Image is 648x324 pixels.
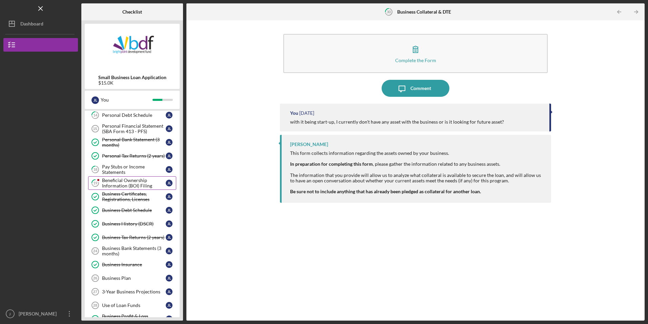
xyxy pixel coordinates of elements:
div: j l [166,234,173,241]
tspan: 15 [93,127,97,131]
div: j l [166,193,173,200]
div: Comment [410,80,431,97]
a: 28Use of Loan Fundsjl [88,299,176,312]
tspan: 14 [93,113,98,118]
div: Business Debt Schedule [102,208,166,213]
a: Business Certificates, Registrations, Licensesjl [88,190,176,203]
div: Business Tax Returns (2 years) [102,235,166,240]
div: [PERSON_NAME] [17,307,61,322]
div: j l [92,96,99,104]
div: Business History (DSCR) [102,221,166,227]
a: 273-Year Business Projectionsjl [88,285,176,299]
div: Business Plan [102,275,166,281]
div: [PERSON_NAME] [290,142,328,147]
button: Dashboard [3,17,78,31]
button: Comment [382,80,449,97]
strong: In preparation for completing this form [290,161,373,167]
tspan: 24 [93,249,98,253]
div: j l [166,207,173,214]
div: j l [166,220,173,227]
a: 15Personal Financial Statement (SBA Form 413 - PFS)jl [88,122,176,136]
a: Business Debt Schedulejl [88,203,176,217]
div: Personal Bank Statement (3 months) [102,137,166,148]
div: This form collects information regarding the assets owned by your business. , please gather the i... [290,150,544,183]
a: Business History (DSCR)jl [88,217,176,231]
b: Checklist [122,9,142,15]
div: j l [166,302,173,309]
tspan: 19 [93,181,98,185]
div: Pay Stubs or Income Statements [102,164,166,175]
div: You [290,110,298,116]
b: Small Business Loan Application [98,75,166,80]
div: Business Certificates, Registrations, Licenses [102,191,166,202]
div: j l [166,166,173,173]
div: Business Insurance [102,262,166,267]
div: j l [166,316,173,322]
a: 19Beneficial Ownership Information (BOI) Filingjl [88,176,176,190]
div: Personal Tax Returns (2 years) [102,153,166,159]
tspan: 30 [387,10,391,14]
div: 3-Year Business Projections [102,289,166,294]
a: 26Business Planjl [88,271,176,285]
a: Personal Bank Statement (3 months)jl [88,136,176,149]
div: j l [166,139,173,146]
text: jl [9,312,11,316]
div: j l [166,112,173,119]
div: $15.0K [98,80,166,86]
tspan: 26 [93,276,97,280]
div: You [101,94,153,106]
div: Beneficial Ownership Information (BOI) Filing [102,178,166,188]
button: Complete the Form [283,34,547,73]
div: Personal Financial Statement (SBA Form 413 - PFS) [102,123,166,134]
tspan: 18 [93,167,97,172]
tspan: 27 [93,290,97,294]
time: 2025-08-20 15:58 [299,110,314,116]
div: Use of Loan Funds [102,303,166,308]
div: j l [166,261,173,268]
a: 14Personal Debt Schedulejl [88,108,176,122]
b: Business Collateral & DTE [397,9,451,15]
div: j l [166,180,173,186]
a: Business Tax Returns (2 years)jl [88,231,176,244]
a: 24Business Bank Statements (3 months)jl [88,244,176,258]
div: with it being start-up, I currently don't have any asset with the business or is it looking for f... [290,119,504,125]
tspan: 28 [93,303,97,307]
div: Personal Debt Schedule [102,112,166,118]
a: Personal Tax Returns (2 years)jl [88,149,176,163]
a: Business Insurancejl [88,258,176,271]
div: Business Bank Statements (3 months) [102,246,166,256]
a: 18Pay Stubs or Income Statementsjl [88,163,176,176]
div: Dashboard [20,17,43,32]
div: j l [166,248,173,254]
div: j l [166,152,173,159]
div: j l [166,275,173,282]
strong: Be sure not to include anything that has already been pledged as collateral for another loan. [290,188,481,194]
div: Complete the Form [395,58,436,63]
div: j l [166,288,173,295]
button: jl[PERSON_NAME] [3,307,78,321]
div: j l [166,125,173,132]
img: Product logo [85,27,180,68]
